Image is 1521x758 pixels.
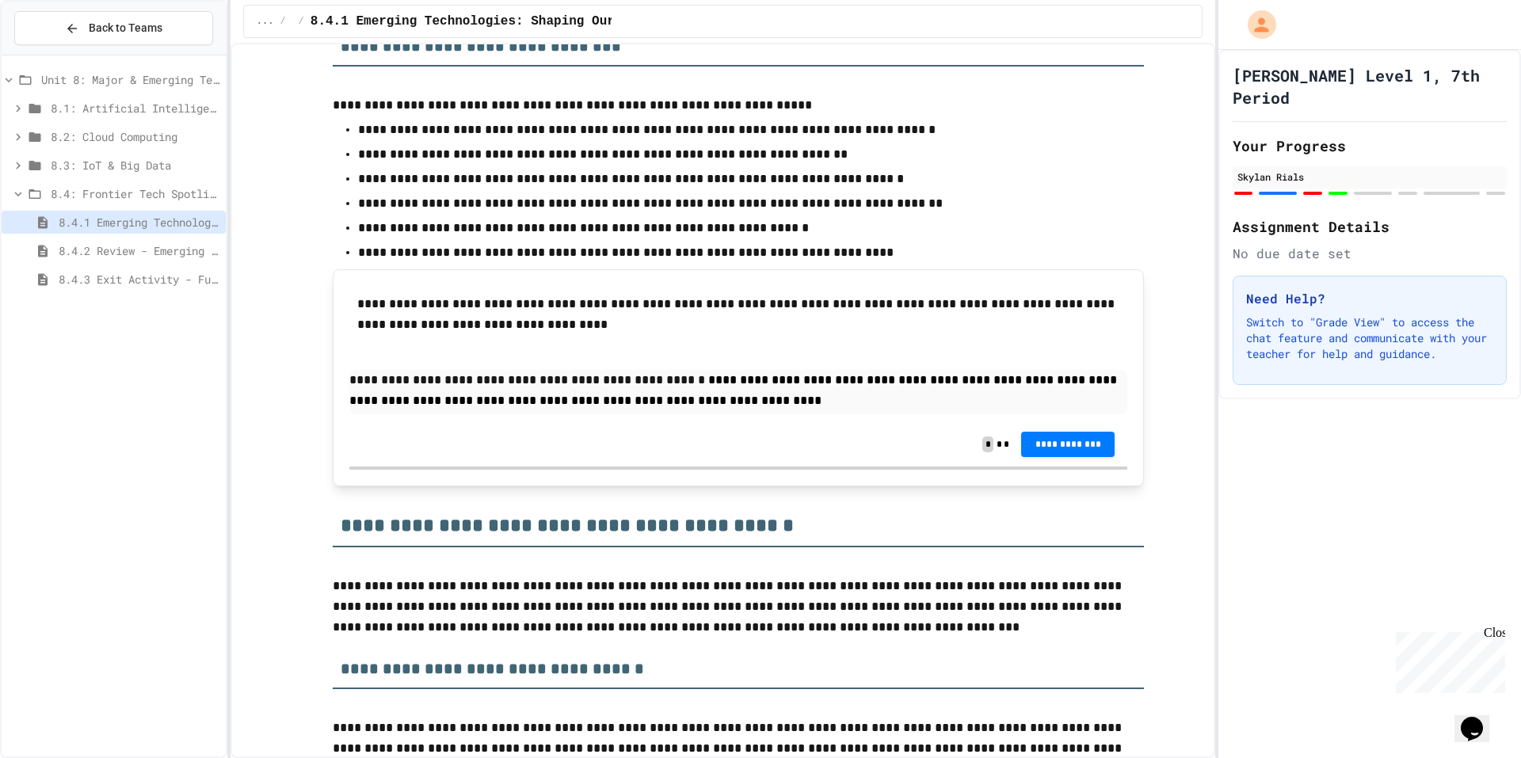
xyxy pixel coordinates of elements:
iframe: chat widget [1389,626,1505,693]
div: Skylan Rials [1237,170,1502,184]
span: 8.4.2 Review - Emerging Technologies: Shaping Our Digital Future [59,242,219,259]
span: 8.4.3 Exit Activity - Future Tech Challenge [59,271,219,288]
p: Switch to "Grade View" to access the chat feature and communicate with your teacher for help and ... [1246,314,1493,362]
h2: Assignment Details [1233,215,1507,238]
span: 8.4.1 Emerging Technologies: Shaping Our Digital Future [311,12,729,31]
span: Unit 8: Major & Emerging Technologies [41,71,219,88]
span: 8.4.1 Emerging Technologies: Shaping Our Digital Future [59,214,219,230]
span: ... [257,15,274,28]
iframe: chat widget [1454,695,1505,742]
span: Back to Teams [89,20,162,36]
div: Chat with us now!Close [6,6,109,101]
h2: Your Progress [1233,135,1507,157]
h3: Need Help? [1246,289,1493,308]
h1: [PERSON_NAME] Level 1, 7th Period [1233,64,1507,109]
button: Back to Teams [14,11,213,45]
span: 8.3: IoT & Big Data [51,157,219,173]
span: / [299,15,304,28]
div: No due date set [1233,244,1507,263]
span: / [280,15,285,28]
span: 8.1: Artificial Intelligence Basics [51,100,219,116]
div: My Account [1231,6,1280,43]
span: 8.4: Frontier Tech Spotlight [51,185,219,202]
span: 8.2: Cloud Computing [51,128,219,145]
